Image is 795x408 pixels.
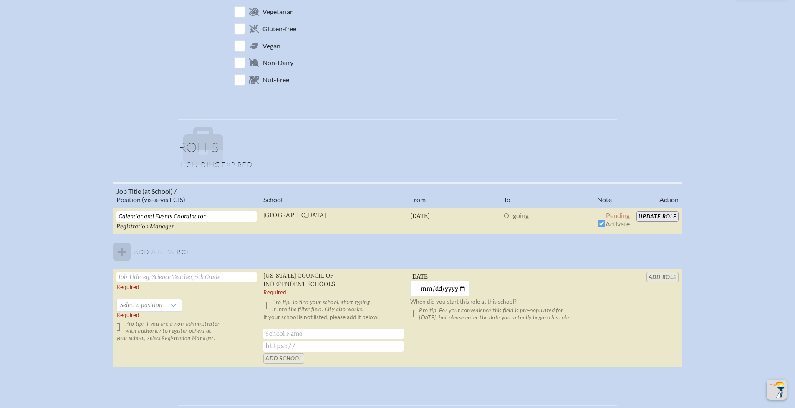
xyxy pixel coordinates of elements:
input: Job Title, eg, Science Teacher, 5th Grade [116,272,257,282]
span: Vegetarian [262,8,294,16]
input: https:// [263,341,404,352]
span: Registration Manager [162,335,214,341]
span: Pending [606,211,630,219]
label: Required [263,289,286,296]
span: Ongoing [504,211,529,219]
input: Update Role [636,211,679,222]
p: Pro tip: For your convenience this field is pre-populated for [DATE], but please enter the date y... [410,307,591,321]
label: Required [116,284,139,291]
span: Gluten-free [262,25,296,33]
input: Eg, Science Teacher, 5th Grade [116,211,257,222]
th: To [500,183,594,208]
th: From [407,183,500,208]
span: Registration Manager [116,223,174,230]
span: [GEOGRAPHIC_DATA] [263,212,326,219]
button: Scroll Top [767,380,787,400]
span: Activate [597,220,630,228]
span: [DATE] [410,273,430,280]
span: Nut-Free [262,76,289,84]
span: Select a position [117,299,166,311]
span: [US_STATE] Council of Independent Schools [263,272,336,288]
span: Non-Dairy [262,58,293,67]
th: Note [594,183,633,208]
input: School Name [263,329,404,339]
span: [DATE] [410,213,430,220]
p: Pro tip: To find your school, start typing it into the filter field. City also works. [263,299,404,313]
p: Including expired [178,160,617,169]
h1: Roles [178,140,617,160]
p: Pro tip: If you are a non-administrator with authority to register others at your school, select . [116,320,257,342]
span: Vegan [262,42,280,50]
p: When did you start this role at this school? [410,298,591,305]
img: To the top [768,381,785,398]
span: Required [116,312,139,318]
th: Action [633,183,682,208]
th: School [260,183,407,208]
th: Job Title (at School) / Position (vis-a-vis FCIS) [113,183,260,208]
label: If your school is not listed, please add it below. [263,314,379,328]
